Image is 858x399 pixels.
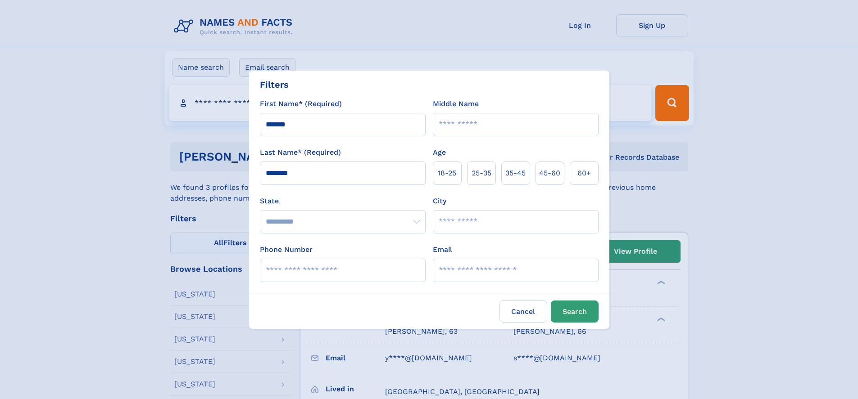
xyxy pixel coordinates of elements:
[438,168,456,179] span: 18‑25
[260,196,426,206] label: State
[433,99,479,109] label: Middle Name
[433,147,446,158] label: Age
[505,168,526,179] span: 35‑45
[499,300,547,323] label: Cancel
[539,168,560,179] span: 45‑60
[260,99,342,109] label: First Name* (Required)
[433,244,452,255] label: Email
[577,168,591,179] span: 60+
[551,300,599,323] button: Search
[260,244,313,255] label: Phone Number
[260,78,289,91] div: Filters
[472,168,491,179] span: 25‑35
[260,147,341,158] label: Last Name* (Required)
[433,196,446,206] label: City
